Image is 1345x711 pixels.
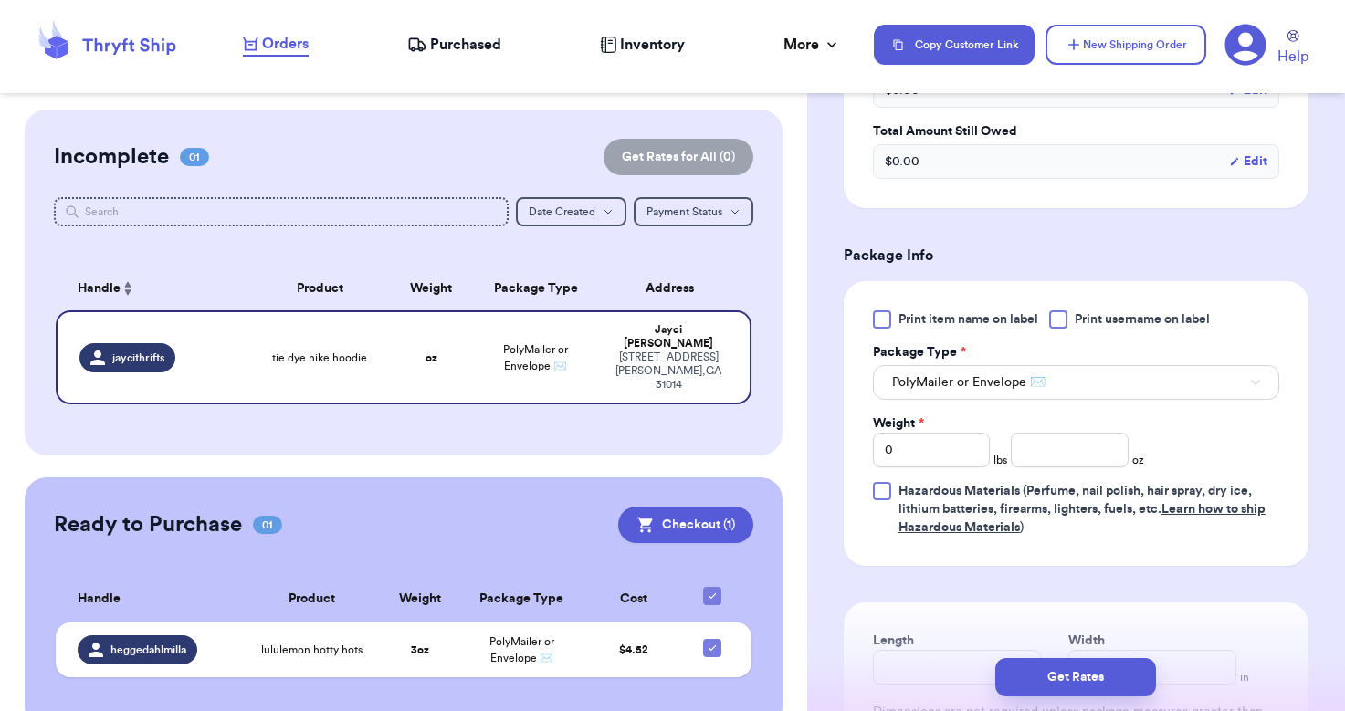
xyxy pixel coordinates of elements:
[1229,152,1267,171] button: Edit
[583,576,684,622] th: Cost
[873,414,924,433] label: Weight
[243,33,309,57] a: Orders
[272,350,367,365] span: tie dye nike hoodie
[411,644,429,655] strong: 3 oz
[380,576,461,622] th: Weight
[609,323,728,350] div: Jayci [PERSON_NAME]
[892,373,1046,392] span: PolyMailer or Envelope ✉️
[619,644,648,655] span: $ 4.52
[110,643,186,657] span: heggedahlmilla
[426,352,437,363] strong: oz
[993,453,1007,467] span: lbs
[598,267,751,310] th: Address
[600,34,685,56] a: Inventory
[609,350,728,392] div: [STREET_ADDRESS] [PERSON_NAME] , GA 31014
[78,279,121,298] span: Handle
[1075,310,1210,329] span: Print username on label
[516,197,626,226] button: Date Created
[646,206,722,217] span: Payment Status
[78,590,121,609] span: Handle
[885,152,919,171] span: $ 0.00
[898,310,1038,329] span: Print item name on label
[54,510,242,539] h2: Ready to Purchase
[253,516,282,534] span: 01
[1068,632,1105,650] label: Width
[634,197,753,226] button: Payment Status
[407,34,501,56] a: Purchased
[503,344,568,371] span: PolyMailer or Envelope ✉️
[873,365,1279,400] button: PolyMailer or Envelope ✉️
[250,267,390,310] th: Product
[489,636,554,664] span: PolyMailer or Envelope ✉️
[390,267,474,310] th: Weight
[1277,30,1308,68] a: Help
[473,267,598,310] th: Package Type
[1046,25,1206,65] button: New Shipping Order
[995,658,1156,696] button: Get Rates
[461,576,583,622] th: Package Type
[112,350,164,365] span: jaycithrifts
[245,576,380,622] th: Product
[898,485,1020,497] span: Hazardous Materials
[620,34,685,56] span: Inventory
[1277,46,1308,68] span: Help
[874,25,1035,65] button: Copy Customer Link
[529,206,595,217] span: Date Created
[430,34,501,56] span: Purchased
[844,245,1308,267] h3: Package Info
[618,507,753,543] button: Checkout (1)
[262,33,309,55] span: Orders
[1132,453,1144,467] span: oz
[898,485,1266,534] span: (Perfume, nail polish, hair spray, dry ice, lithium batteries, firearms, lighters, fuels, etc. )
[783,34,841,56] div: More
[180,148,209,166] span: 01
[54,142,169,172] h2: Incomplete
[54,197,510,226] input: Search
[261,643,363,657] span: lululemon hotty hots
[121,277,135,299] button: Sort ascending
[873,632,914,650] label: Length
[604,139,753,175] button: Get Rates for All (0)
[873,343,966,361] label: Package Type
[873,122,1279,141] label: Total Amount Still Owed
